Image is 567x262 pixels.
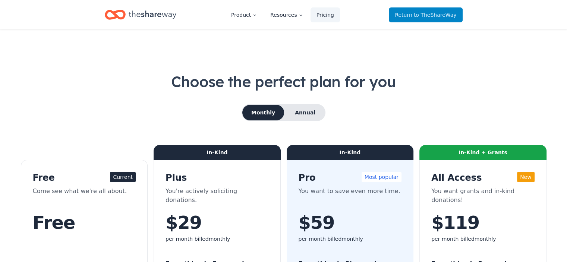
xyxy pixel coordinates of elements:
div: In-Kind + Grants [419,145,546,160]
div: Pro [299,172,402,184]
button: Resources [264,7,309,22]
span: to TheShareWay [414,12,457,18]
a: Home [105,6,176,23]
h1: Choose the perfect plan for you [18,71,549,92]
span: $ 29 [166,212,202,233]
a: Pricing [311,7,340,22]
div: You're actively soliciting donations. [166,187,269,208]
span: Return [395,10,456,19]
div: New [517,172,535,182]
div: You want grants and in-kind donations! [431,187,535,208]
button: Annual [286,105,325,120]
a: Returnto TheShareWay [389,7,462,22]
span: $ 119 [431,212,479,233]
div: Free [33,172,136,184]
div: per month billed monthly [299,234,402,243]
div: In-Kind [154,145,281,160]
div: All Access [431,172,535,184]
div: In-Kind [287,145,414,160]
div: Current [110,172,136,182]
div: Plus [166,172,269,184]
span: $ 59 [299,212,335,233]
div: Come see what we're all about. [33,187,136,208]
div: You want to save even more time. [299,187,402,208]
div: per month billed monthly [431,234,535,243]
div: Most popular [362,172,401,182]
div: per month billed monthly [166,234,269,243]
button: Product [225,7,263,22]
button: Monthly [242,105,284,120]
nav: Main [225,6,340,23]
span: Free [33,212,75,233]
